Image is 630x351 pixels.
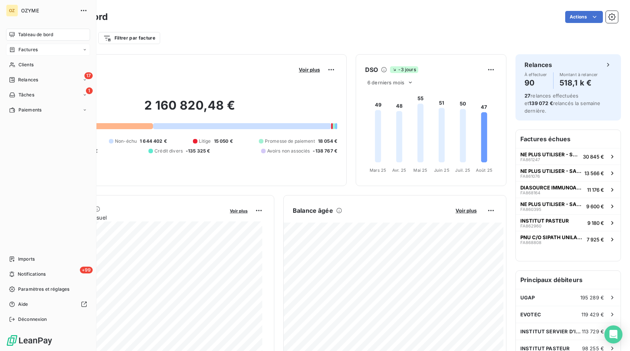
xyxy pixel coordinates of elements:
[18,286,69,293] span: Paramètres et réglages
[587,220,604,226] span: 9 180 €
[299,67,320,73] span: Voir plus
[520,218,569,224] span: INSTITUT PASTEUR
[587,237,604,243] span: 7 925 €
[580,295,604,301] span: 195 289 €
[520,240,541,245] span: FA868808
[453,207,479,214] button: Voir plus
[584,170,604,176] span: 13 566 €
[516,148,621,165] button: NE PLUS UTILISER - SANOFI PASTEUR SAFA86124730 845 €
[6,283,90,295] a: Paramètres et réglages
[214,138,233,145] span: 15 050 €
[370,168,386,173] tspan: Mars 25
[560,72,598,77] span: Montant à relancer
[390,66,418,73] span: -3 jours
[520,201,583,207] span: NE PLUS UTILISER - SANOFI PASTEUR SA
[434,168,450,173] tspan: Juin 25
[520,328,582,334] span: INSTITUT SERVIER D'INNOVATION THERAPEUTIQUE
[6,104,90,116] a: Paiements
[186,148,210,154] span: -135 325 €
[583,154,604,160] span: 30 845 €
[18,46,38,53] span: Factures
[520,311,541,317] span: EVOTEC
[199,138,211,145] span: Litige
[520,224,541,228] span: FA862960
[392,168,406,173] tspan: Avr. 25
[98,32,160,44] button: Filtrer par facture
[520,174,540,179] span: FA861076
[456,208,477,214] span: Voir plus
[18,271,46,278] span: Notifications
[516,181,621,198] button: DIASOURCE IMMUNOASSAYS SAFA86816411 176 €
[565,11,603,23] button: Actions
[582,328,604,334] span: 113 729 €
[313,148,337,154] span: -138 767 €
[6,74,90,86] a: 17Relances
[516,165,621,181] button: NE PLUS UTILISER - SANOFI PASTEUR SAFA86107613 566 €
[524,77,547,89] h4: 90
[43,214,225,221] span: Chiffre d'affaires mensuel
[6,29,90,41] a: Tableau de bord
[476,168,492,173] tspan: Août 25
[529,100,553,106] span: 139 072 €
[520,295,535,301] span: UGAP
[520,168,581,174] span: NE PLUS UTILISER - SANOFI PASTEUR SA
[520,191,540,195] span: FA868164
[604,325,622,343] div: Open Intercom Messenger
[367,79,404,85] span: 6 derniers mois
[365,65,378,74] h6: DSO
[21,8,75,14] span: OZYME
[230,208,248,214] span: Voir plus
[86,87,93,94] span: 1
[560,77,598,89] h4: 518,1 k €
[587,187,604,193] span: 11 176 €
[154,148,183,154] span: Crédit divers
[6,253,90,265] a: Imports
[6,89,90,101] a: 1Tâches
[6,298,90,310] a: Aide
[516,231,621,247] button: PNU C/O SIPATH UNILABSFA8688087 925 €
[524,60,552,69] h6: Relances
[265,138,315,145] span: Promesse de paiement
[80,267,93,273] span: +99
[516,214,621,231] button: INSTITUT PASTEURFA8629609 180 €
[318,138,337,145] span: 18 054 €
[18,301,28,308] span: Aide
[18,316,47,323] span: Déconnexion
[520,234,584,240] span: PNU C/O SIPATH UNILABS
[18,61,34,68] span: Clients
[520,157,540,162] span: FA861247
[520,185,584,191] span: DIASOURCE IMMUNOASSAYS SA
[267,148,310,154] span: Avoirs non associés
[520,151,580,157] span: NE PLUS UTILISER - SANOFI PASTEUR SA
[140,138,167,145] span: 1 644 402 €
[6,5,18,17] div: OZ
[18,76,38,83] span: Relances
[18,107,41,113] span: Paiements
[6,334,53,346] img: Logo LeanPay
[581,311,604,317] span: 119 429 €
[524,93,601,114] span: relances effectuées et relancés la semaine dernière.
[516,130,621,148] h6: Factures échues
[516,271,621,289] h6: Principaux débiteurs
[6,44,90,56] a: Factures
[524,72,547,77] span: À effectuer
[43,98,337,121] h2: 2 160 820,48 €
[115,138,137,145] span: Non-échu
[516,198,621,214] button: NE PLUS UTILISER - SANOFI PASTEUR SAFA8603959 600 €
[18,92,34,98] span: Tâches
[524,93,531,99] span: 27
[84,72,93,79] span: 17
[293,206,333,215] h6: Balance âgée
[586,203,604,209] span: 9 600 €
[520,207,541,212] span: FA860395
[228,207,250,214] button: Voir plus
[18,256,35,262] span: Imports
[6,59,90,71] a: Clients
[297,66,322,73] button: Voir plus
[455,168,470,173] tspan: Juil. 25
[18,31,53,38] span: Tableau de bord
[413,168,427,173] tspan: Mai 25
